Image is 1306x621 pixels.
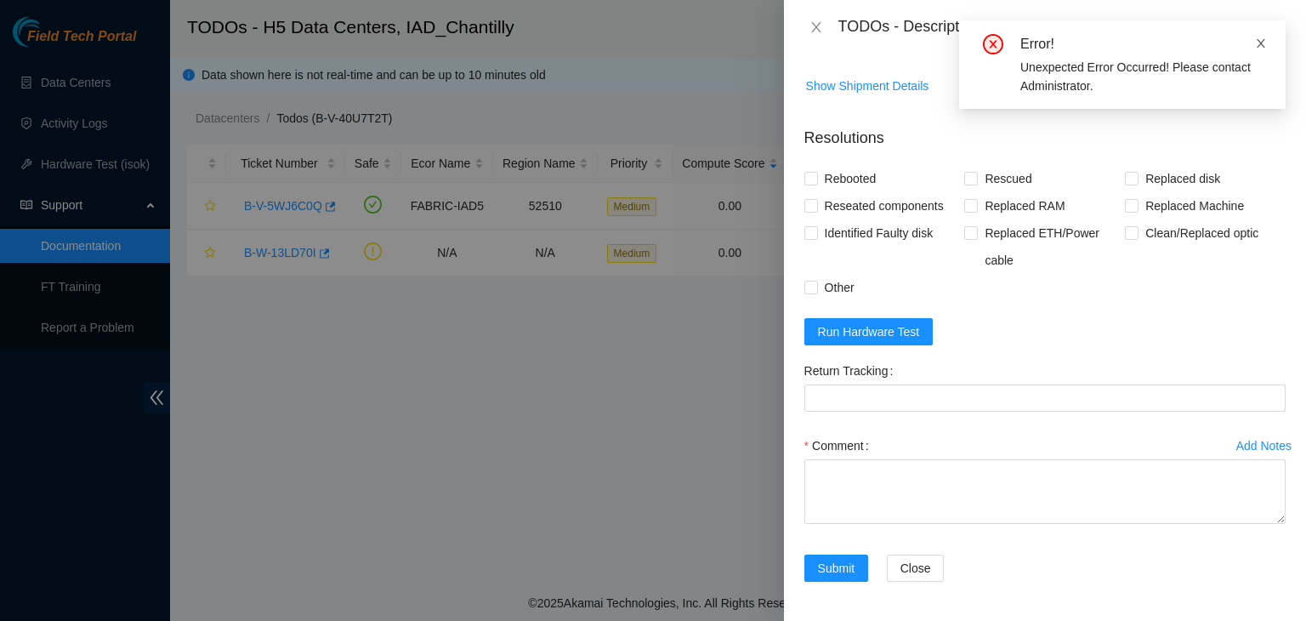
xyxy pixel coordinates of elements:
span: Rebooted [818,165,883,192]
input: Return Tracking [804,385,1286,412]
span: close [1255,37,1267,49]
span: close [809,20,823,34]
div: Error! [1020,34,1265,54]
span: Other [818,274,861,301]
span: Close [900,559,931,578]
span: Replaced disk [1138,165,1227,192]
span: Show Shipment Details [806,77,929,95]
span: Submit [818,559,855,578]
button: Submit [804,555,869,582]
span: Replaced Machine [1138,192,1251,219]
span: close-circle [983,34,1003,54]
span: Identified Faulty disk [818,219,940,247]
button: Close [887,555,945,582]
button: Close [804,20,828,36]
button: Run Hardware Test [804,318,934,345]
span: Rescued [978,165,1038,192]
span: Replaced ETH/Power cable [978,219,1125,274]
span: Run Hardware Test [818,322,920,341]
div: TODOs - Description - B-V-5WJ6C0Q [838,14,1286,41]
label: Comment [804,432,876,459]
div: Add Notes [1236,440,1292,452]
button: Show Shipment Details [805,72,930,100]
label: Return Tracking [804,357,900,385]
span: Reseated components [818,192,951,219]
span: Clean/Replaced optic [1138,219,1265,247]
button: Add Notes [1235,432,1292,459]
div: Unexpected Error Occurred! Please contact Administrator. [1020,58,1265,95]
p: Resolutions [804,113,1286,150]
span: Replaced RAM [978,192,1071,219]
textarea: Comment [804,459,1286,524]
